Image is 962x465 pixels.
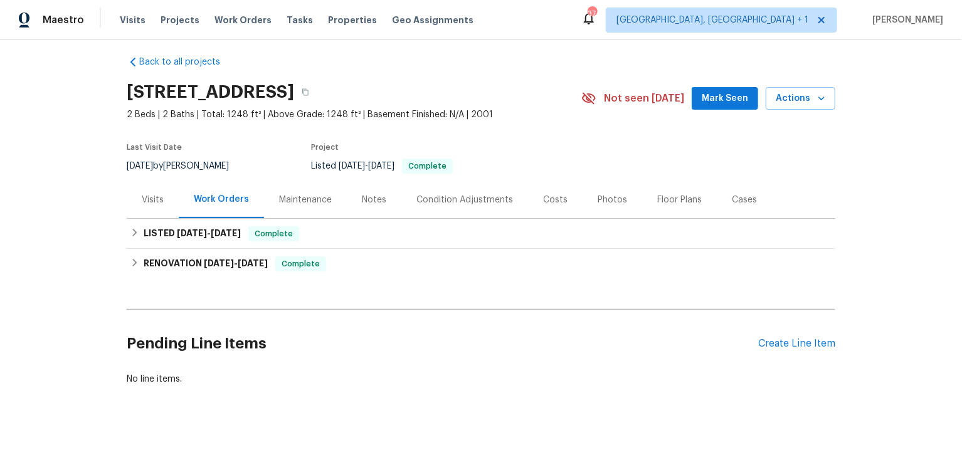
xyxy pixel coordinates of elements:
[120,14,145,26] span: Visits
[543,194,568,206] div: Costs
[702,91,748,107] span: Mark Seen
[867,14,943,26] span: [PERSON_NAME]
[616,14,808,26] span: [GEOGRAPHIC_DATA], [GEOGRAPHIC_DATA] + 1
[127,56,247,68] a: Back to all projects
[194,193,249,206] div: Work Orders
[287,16,313,24] span: Tasks
[177,229,241,238] span: -
[211,229,241,238] span: [DATE]
[127,315,758,373] h2: Pending Line Items
[732,194,757,206] div: Cases
[403,162,452,170] span: Complete
[127,162,153,170] span: [DATE]
[392,14,473,26] span: Geo Assignments
[311,144,339,151] span: Project
[588,8,596,20] div: 37
[598,194,627,206] div: Photos
[657,194,702,206] div: Floor Plans
[294,81,317,103] button: Copy Address
[362,194,386,206] div: Notes
[127,144,182,151] span: Last Visit Date
[177,229,207,238] span: [DATE]
[250,227,298,240] span: Complete
[127,86,294,98] h2: [STREET_ADDRESS]
[416,194,513,206] div: Condition Adjustments
[204,259,268,268] span: -
[142,194,164,206] div: Visits
[368,162,394,170] span: [DATE]
[604,92,684,105] span: Not seen [DATE]
[214,14,272,26] span: Work Orders
[43,14,84,26] span: Maestro
[161,14,199,26] span: Projects
[776,91,825,107] span: Actions
[144,256,268,271] h6: RENOVATION
[766,87,835,110] button: Actions
[311,162,453,170] span: Listed
[758,338,835,350] div: Create Line Item
[328,14,377,26] span: Properties
[144,226,241,241] h6: LISTED
[127,249,835,279] div: RENOVATION [DATE]-[DATE]Complete
[127,108,581,121] span: 2 Beds | 2 Baths | Total: 1248 ft² | Above Grade: 1248 ft² | Basement Finished: N/A | 2001
[127,373,835,385] div: No line items.
[127,159,244,174] div: by [PERSON_NAME]
[204,259,234,268] span: [DATE]
[277,258,325,270] span: Complete
[339,162,394,170] span: -
[692,87,758,110] button: Mark Seen
[238,259,268,268] span: [DATE]
[279,194,332,206] div: Maintenance
[127,219,835,249] div: LISTED [DATE]-[DATE]Complete
[339,162,365,170] span: [DATE]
